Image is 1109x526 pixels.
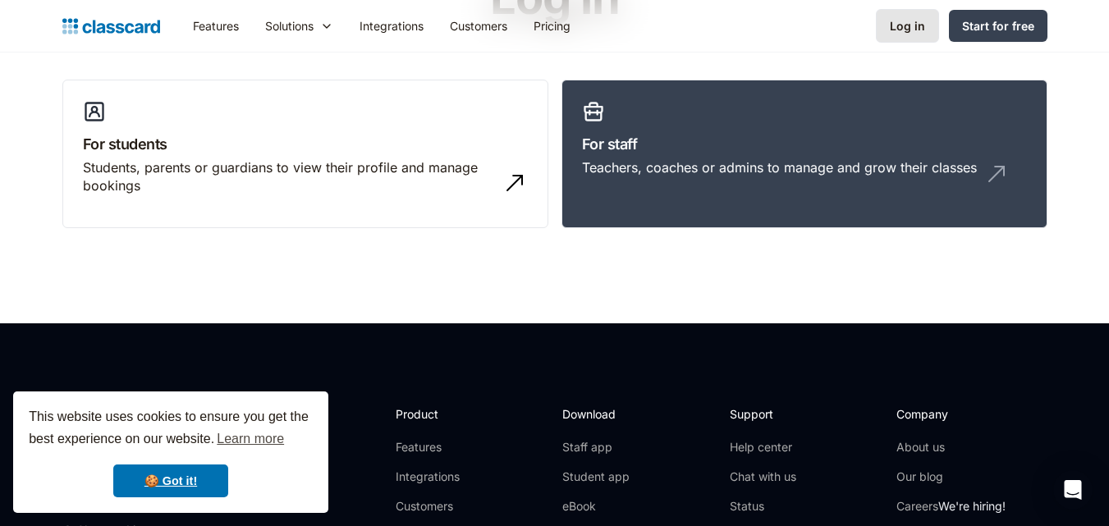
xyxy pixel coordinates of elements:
div: Log in [890,17,925,34]
a: Pricing [520,7,584,44]
div: cookieconsent [13,391,328,513]
h3: For staff [582,133,1027,155]
a: Features [396,439,483,455]
a: Log in [876,9,939,43]
a: Start for free [949,10,1047,42]
a: For studentsStudents, parents or guardians to view their profile and manage bookings [62,80,548,229]
a: Help center [730,439,796,455]
a: Integrations [396,469,483,485]
a: Our blog [896,469,1006,485]
a: Chat with us [730,469,796,485]
a: Customers [396,498,483,515]
h2: Product [396,405,483,423]
a: dismiss cookie message [113,464,228,497]
a: eBook [562,498,630,515]
h2: Company [896,405,1006,423]
a: About us [896,439,1006,455]
span: We're hiring! [938,499,1006,513]
h2: Support [730,405,796,423]
h3: For students [83,133,528,155]
div: Open Intercom Messenger [1053,470,1093,510]
a: Logo [62,15,160,38]
a: For staffTeachers, coaches or admins to manage and grow their classes [561,80,1047,229]
a: Student app [562,469,630,485]
h2: Download [562,405,630,423]
div: Students, parents or guardians to view their profile and manage bookings [83,158,495,195]
a: CareersWe're hiring! [896,498,1006,515]
a: Integrations [346,7,437,44]
a: Customers [437,7,520,44]
span: This website uses cookies to ensure you get the best experience on our website. [29,407,313,451]
a: Status [730,498,796,515]
a: Features [180,7,252,44]
div: Start for free [962,17,1034,34]
div: Solutions [265,17,314,34]
a: learn more about cookies [214,427,286,451]
div: Teachers, coaches or admins to manage and grow their classes [582,158,977,176]
div: Solutions [252,7,346,44]
a: Staff app [562,439,630,455]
